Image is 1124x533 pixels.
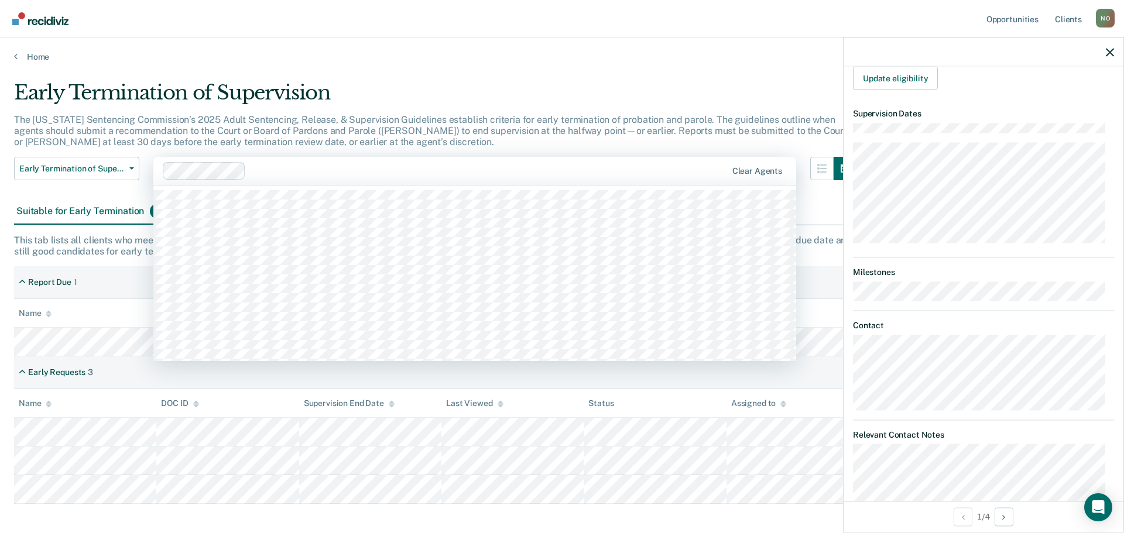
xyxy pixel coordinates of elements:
[844,501,1123,532] div: 1 / 4
[19,164,125,174] span: Early Termination of Supervision
[14,199,171,225] div: Suitable for Early Termination
[588,398,614,408] div: Status
[14,235,1110,257] div: This tab lists all clients who meet the treatment and risk reduction guidelines as well as the st...
[28,367,85,377] div: Early Requests
[446,398,503,408] div: Last Viewed
[14,51,1110,62] a: Home
[995,507,1013,526] button: Next Opportunity
[28,277,71,287] div: Report Due
[14,81,857,114] div: Early Termination of Supervision
[19,398,52,408] div: Name
[954,507,972,526] button: Previous Opportunity
[14,114,847,147] p: The [US_STATE] Sentencing Commission’s 2025 Adult Sentencing, Release, & Supervision Guidelines e...
[150,204,169,219] span: 4
[853,429,1114,439] dt: Relevant Contact Notes
[74,277,77,287] div: 1
[304,398,395,408] div: Supervision End Date
[1096,9,1115,27] button: Profile dropdown button
[853,321,1114,331] dt: Contact
[88,367,93,377] div: 3
[12,12,68,25] img: Recidiviz
[1084,493,1112,521] div: Open Intercom Messenger
[161,398,198,408] div: DOC ID
[853,67,938,90] button: Update eligibility
[731,398,786,408] div: Assigned to
[853,267,1114,277] dt: Milestones
[853,109,1114,119] dt: Supervision Dates
[732,166,782,176] div: Clear agents
[19,308,52,318] div: Name
[1096,9,1115,27] div: N O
